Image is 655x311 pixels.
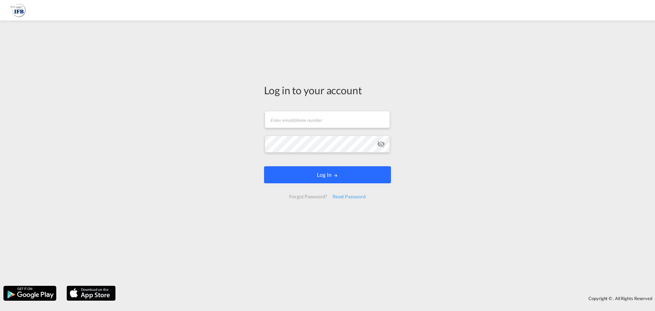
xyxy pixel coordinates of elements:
[264,166,391,183] button: LOGIN
[3,285,57,301] img: google.png
[10,3,26,18] img: b628ab10256c11eeb52753acbc15d091.png
[264,83,391,97] div: Log in to your account
[330,190,368,203] div: Reset Password
[287,190,330,203] div: Forgot Password?
[119,293,655,304] div: Copyright © . All Rights Reserved
[377,140,385,148] md-icon: icon-eye-off
[265,111,390,128] input: Enter email/phone number
[66,285,116,301] img: apple.png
